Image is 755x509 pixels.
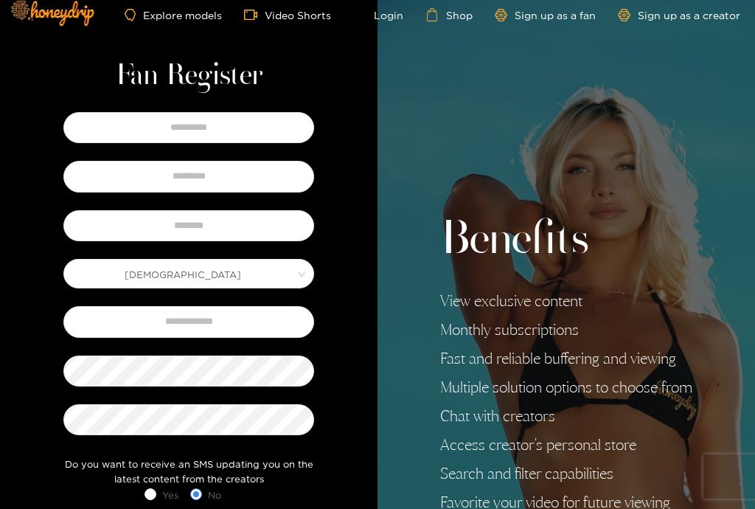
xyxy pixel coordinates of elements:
span: Yes [156,488,184,502]
a: Shop [425,8,473,21]
a: Explore models [125,9,222,21]
li: Fast and reliable buffering and viewing [440,350,692,367]
h1: Fan Register [116,58,262,94]
a: Sign up as a fan [495,9,596,21]
li: Multiple solution options to choose from [440,378,692,396]
span: Male [64,263,313,284]
a: Login [353,8,403,21]
div: Do you want to receive an SMS updating you on the latest content from the creators [60,457,318,487]
a: Sign up as a creator [618,9,740,21]
li: Access creator's personal store [440,436,692,454]
li: Chat with creators [440,407,692,425]
span: video-camera [244,8,265,21]
h2: Benefits [440,212,692,269]
li: View exclusive content [440,292,692,310]
span: No [202,488,227,502]
a: Video Shorts [244,8,331,21]
li: Search and filter capabilities [440,465,692,482]
li: Monthly subscriptions [440,321,692,339]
